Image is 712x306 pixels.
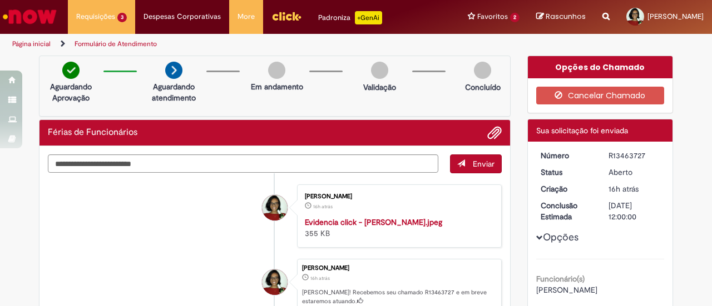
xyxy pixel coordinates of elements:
[48,154,438,173] textarea: Digite sua mensagem aqui...
[355,11,382,24] p: +GenAi
[251,81,303,92] p: Em andamento
[532,183,601,194] dt: Criação
[310,275,330,282] span: 16h atrás
[532,167,601,178] dt: Status
[165,62,182,79] img: arrow-next.png
[536,87,665,104] button: Cancelar Chamado
[12,39,51,48] a: Página inicial
[532,200,601,222] dt: Conclusão Estimada
[609,150,660,161] div: R13463727
[318,11,382,24] div: Padroniza
[536,274,585,284] b: Funcionário(s)
[262,195,288,220] div: Jamile Paixao Dos Santos
[532,150,601,161] dt: Número
[302,265,496,272] div: [PERSON_NAME]
[477,11,508,22] span: Favoritos
[609,167,660,178] div: Aberto
[510,13,520,22] span: 2
[44,81,98,103] p: Aguardando Aprovação
[465,82,501,93] p: Concluído
[8,34,466,54] ul: Trilhas de página
[536,12,586,22] a: Rascunhos
[302,288,496,305] p: [PERSON_NAME]! Recebemos seu chamado R13463727 e em breve estaremos atuando.
[313,203,333,210] span: 16h atrás
[536,285,597,295] span: [PERSON_NAME]
[305,217,490,239] div: 355 KB
[609,183,660,194] div: 29/08/2025 17:11:43
[262,269,288,295] div: Jamile Paixao Dos Santos
[647,12,704,21] span: [PERSON_NAME]
[305,217,442,227] a: Evidencia click - [PERSON_NAME].jpeg
[609,184,639,194] time: 29/08/2025 17:11:43
[609,200,660,222] div: [DATE] 12:00:00
[117,13,127,22] span: 3
[76,11,115,22] span: Requisições
[546,11,586,22] span: Rascunhos
[528,56,673,78] div: Opções do Chamado
[474,62,491,79] img: img-circle-grey.png
[487,126,502,140] button: Adicionar anexos
[305,193,490,200] div: [PERSON_NAME]
[363,82,396,93] p: Validação
[1,6,58,28] img: ServiceNow
[75,39,157,48] a: Formulário de Atendimento
[238,11,255,22] span: More
[268,62,285,79] img: img-circle-grey.png
[62,62,80,79] img: check-circle-green.png
[536,126,628,136] span: Sua solicitação foi enviada
[473,159,495,169] span: Enviar
[48,128,137,138] h2: Férias de Funcionários Histórico de tíquete
[310,275,330,282] time: 29/08/2025 17:11:43
[450,154,502,173] button: Enviar
[371,62,388,79] img: img-circle-grey.png
[313,203,333,210] time: 29/08/2025 17:11:33
[144,11,221,22] span: Despesas Corporativas
[271,8,301,24] img: click_logo_yellow_360x200.png
[609,184,639,194] span: 16h atrás
[147,81,201,103] p: Aguardando atendimento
